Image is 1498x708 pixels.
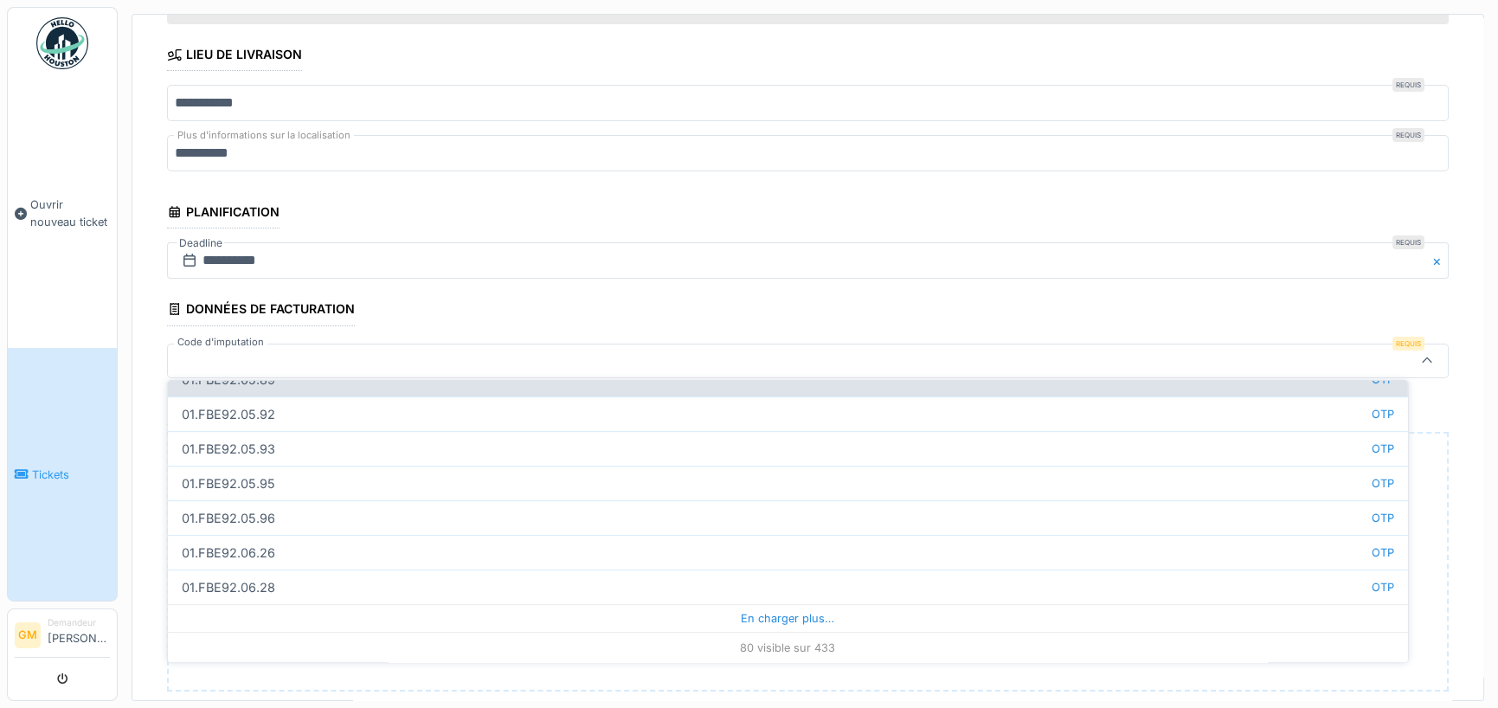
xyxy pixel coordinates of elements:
div: Données de facturation [167,296,355,325]
div: Requis [1392,78,1424,92]
span: OTP [1371,475,1393,492]
div: 01.FBE92.06.28 [168,570,1408,604]
div: Planification [167,199,280,228]
div: 01.FBE92.05.92 [168,396,1408,431]
button: Close [1430,242,1449,279]
a: Tickets [8,348,117,601]
a: GM Demandeur[PERSON_NAME] [15,616,110,658]
div: 01.FBE92.05.95 [168,466,1408,500]
div: Requis [1392,337,1424,351]
div: Requis [1392,235,1424,249]
span: OTP [1371,441,1393,457]
div: Lieu de livraison [167,42,302,71]
label: Deadline [177,234,224,253]
span: OTP [1371,406,1393,422]
span: OTP [1371,510,1393,526]
span: OTP [1371,579,1393,595]
label: Code d'imputation [174,335,267,350]
div: 01.FBE92.05.93 [168,431,1408,466]
div: 01.FBE92.06.26 [168,535,1408,570]
div: 80 visible sur 433 [168,632,1408,663]
span: OTP [1371,544,1393,561]
label: Plus d'informations sur la localisation [174,128,354,143]
li: [PERSON_NAME] [48,616,110,653]
span: Ouvrir nouveau ticket [30,196,110,229]
div: En charger plus… [168,604,1408,632]
div: Requis [1392,128,1424,142]
div: Demandeur [48,616,110,629]
span: OTP [1371,371,1393,388]
div: 01.FBE92.05.96 [168,500,1408,535]
img: Badge_color-CXgf-gQk.svg [36,17,88,69]
a: Ouvrir nouveau ticket [8,79,117,348]
li: GM [15,622,41,648]
span: Tickets [32,467,110,483]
